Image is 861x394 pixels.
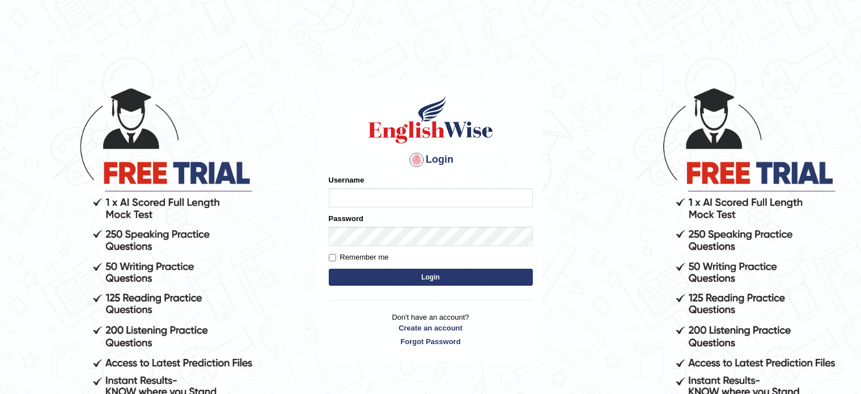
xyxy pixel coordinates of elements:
img: Logo of English Wise sign in for intelligent practice with AI [366,94,495,145]
p: Don't have an account? [329,312,533,347]
a: Forgot Password [329,336,533,347]
a: Create an account [329,323,533,333]
label: Remember me [329,252,389,263]
input: Remember me [329,254,336,261]
h4: Login [329,151,533,169]
label: Username [329,175,364,185]
button: Login [329,269,533,286]
label: Password [329,213,363,224]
